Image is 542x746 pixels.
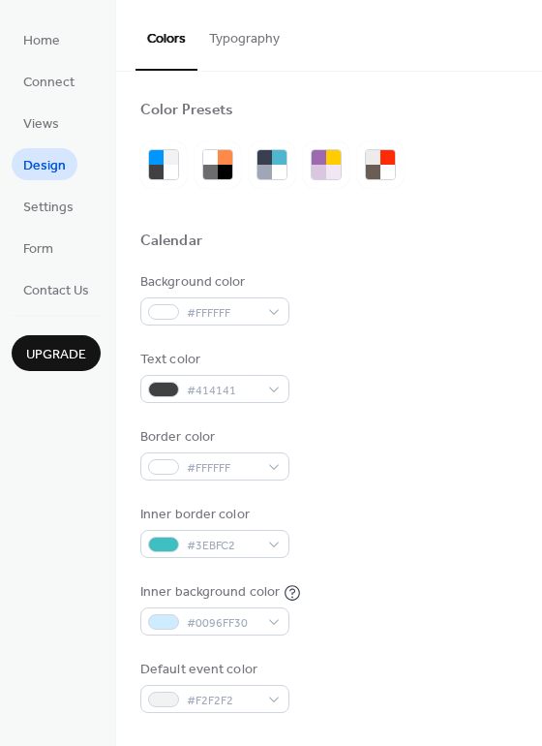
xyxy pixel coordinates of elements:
[23,156,66,176] span: Design
[140,232,202,252] div: Calendar
[12,190,85,222] a: Settings
[23,281,89,301] span: Contact Us
[187,303,258,324] span: #FFFFFF
[187,613,258,634] span: #0096FF30
[26,345,86,365] span: Upgrade
[140,350,286,370] div: Text color
[140,505,286,525] div: Inner border color
[187,381,258,401] span: #414141
[12,148,77,180] a: Design
[140,272,286,293] div: Background color
[12,65,86,97] a: Connect
[12,273,101,305] a: Contact Us
[187,691,258,711] span: #F2F2F2
[187,536,258,556] span: #3EBFC2
[12,23,72,55] a: Home
[23,114,59,135] span: Views
[23,198,74,218] span: Settings
[12,107,71,139] a: Views
[140,582,280,603] div: Inner background color
[12,232,65,264] a: Form
[23,31,60,51] span: Home
[140,101,233,121] div: Color Presets
[23,239,53,260] span: Form
[187,458,258,479] span: #FFFFFF
[12,335,101,371] button: Upgrade
[140,660,286,680] div: Default event color
[23,73,75,93] span: Connect
[140,427,286,448] div: Border color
